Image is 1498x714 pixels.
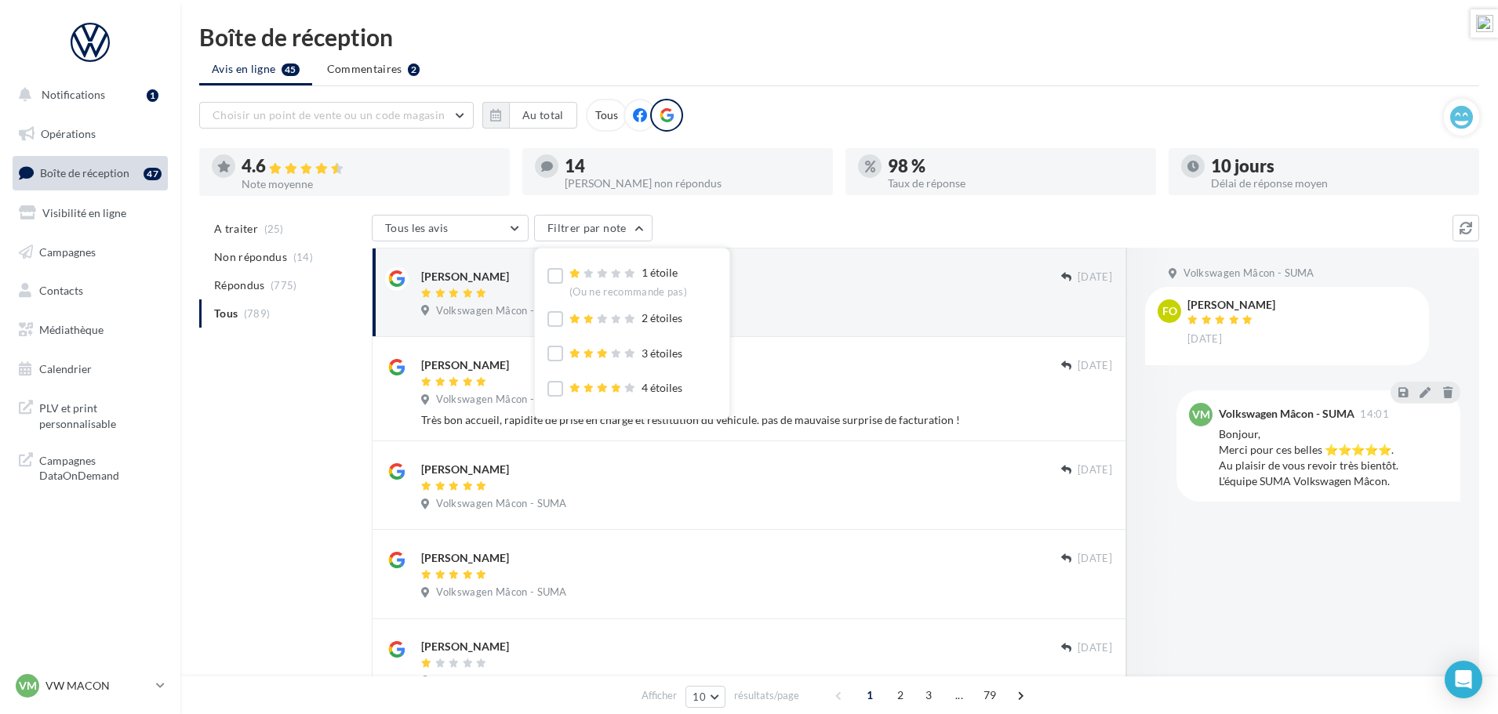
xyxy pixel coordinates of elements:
span: ... [947,683,972,708]
button: Filtrer par note [534,215,653,241]
div: Bonjour, Merci pour ces belles ⭐⭐⭐⭐⭐. Au plaisir de vous revoir très bientôt. L'équipe SUMA Volks... [1219,426,1448,489]
span: (14) [293,251,313,263]
span: [DATE] [1078,463,1112,477]
a: Opérations [9,118,171,150]
a: Campagnes DataOnDemand [9,444,171,490]
span: Opérations [41,127,96,140]
div: Délai de réponse moyen [1211,178,1467,189]
span: Volkswagen Mâcon - SUMA [436,585,566,600]
div: 98 % [888,158,1143,175]
p: VW MACON [45,678,150,694]
span: 3 [916,683,941,708]
span: PLV et print personnalisable [39,397,162,431]
div: [PERSON_NAME] [421,357,509,373]
span: (775) [271,279,297,292]
span: Boîte de réception [40,166,129,179]
div: [PERSON_NAME] non répondus [565,178,820,189]
div: 4 étoiles [569,380,682,397]
div: 10 jours [1211,158,1467,175]
span: 14:01 [1360,409,1389,419]
div: Tous [586,99,627,132]
a: Contacts [9,274,171,307]
span: Choisir un point de vente ou un code magasin [213,108,445,121]
div: 47 [144,168,162,180]
div: Très bon accueil, rapidité de prise en charge et restitution du véhicule. pas de mauvaise surpris... [421,412,1112,428]
div: [PERSON_NAME] [1187,299,1275,310]
div: Volkswagen Mâcon - SUMA [1219,408,1354,419]
span: [DATE] [1187,332,1222,346]
span: VM [1192,407,1210,422]
span: Volkswagen Mâcon - SUMA [436,674,566,688]
div: 4.6 [242,158,497,176]
span: 79 [977,683,1003,708]
span: Volkswagen Mâcon - SUMA [1183,266,1314,281]
div: 14 [565,158,820,175]
button: Notifications 1 [9,78,165,111]
span: [DATE] [1078,641,1112,655]
span: Calendrier [39,362,92,375]
span: A traiter [214,221,258,237]
div: 3 étoiles [569,346,682,362]
div: Boîte de réception [199,25,1479,49]
span: [DATE] [1078,552,1112,566]
span: Commentaires [327,61,402,77]
span: VM [19,678,37,694]
a: PLV et print personnalisable [9,391,171,437]
span: Visibilité en ligne [42,206,126,219]
div: [PERSON_NAME] [421,269,509,285]
span: [DATE] [1078,270,1112,285]
div: (Ou ne recommande pas) [569,285,687,299]
span: Notifications [42,88,105,101]
span: résultats/page [734,688,799,703]
span: Non répondus [214,249,287,265]
div: 1 [147,89,158,102]
div: 2 [408,63,420,76]
button: Au total [482,102,577,129]
button: Au total [509,102,577,129]
span: Volkswagen Mâcon - SUMA [436,497,566,511]
span: fo [1162,303,1177,319]
a: Campagnes [9,236,171,269]
span: 1 [857,683,882,708]
div: Open Intercom Messenger [1445,661,1482,698]
div: [PERSON_NAME] [421,550,509,566]
span: Campagnes DataOnDemand [39,450,162,484]
div: [PERSON_NAME] [421,462,509,477]
div: Note moyenne [242,179,497,190]
span: Campagnes [39,245,96,258]
span: 2 [888,683,913,708]
div: 2 étoiles [569,310,682,327]
span: Répondus [214,277,265,293]
span: Afficher [642,688,677,703]
a: Visibilité en ligne [9,197,171,230]
span: Volkswagen Mâcon - SUMA [436,393,566,407]
div: 1 étoile [569,265,687,299]
span: 10 [693,690,706,703]
a: Calendrier [9,353,171,386]
a: Boîte de réception47 [9,156,171,190]
a: VM VW MACON [13,671,168,701]
span: Tous les avis [385,221,449,234]
div: Taux de réponse [888,178,1143,189]
span: (25) [264,223,284,235]
span: Médiathèque [39,323,104,336]
button: Tous les avis [372,215,529,241]
span: Volkswagen Mâcon - SUMA [436,304,566,318]
span: Contacts [39,284,83,297]
button: 10 [685,686,725,708]
span: [DATE] [1078,359,1112,373]
button: Choisir un point de vente ou un code magasin [199,102,474,129]
div: [PERSON_NAME] [421,639,509,654]
a: Médiathèque [9,314,171,346]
